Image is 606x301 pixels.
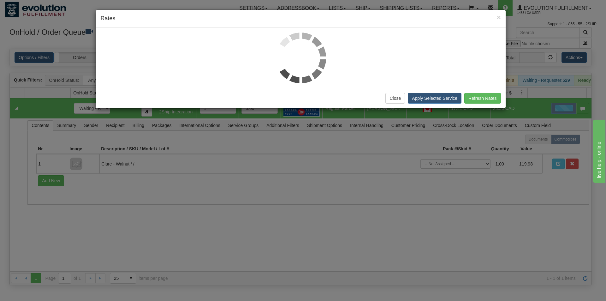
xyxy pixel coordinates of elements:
[5,4,58,11] div: live help - online
[101,15,501,23] h4: Rates
[408,93,461,104] button: Apply Selected Service
[385,93,405,104] button: Close
[497,14,501,21] button: Close
[497,14,501,21] span: ×
[591,118,605,183] iframe: chat widget
[276,33,326,83] img: loader.gif
[464,93,501,104] button: Refresh Rates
